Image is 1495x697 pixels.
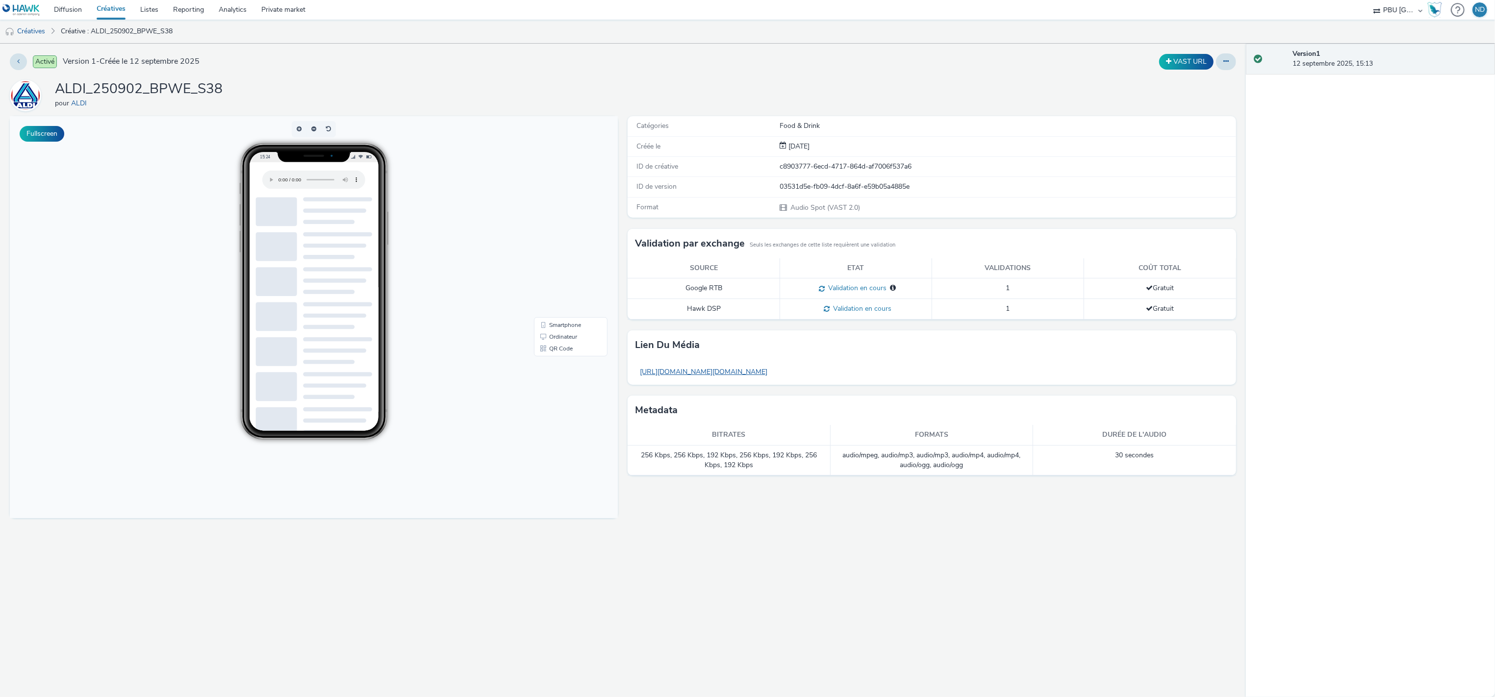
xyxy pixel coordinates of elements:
span: Ordinateur [539,218,567,224]
button: Fullscreen [20,126,64,142]
span: Version 1 - Créée le 12 septembre 2025 [63,56,200,67]
th: Formats [831,425,1033,445]
th: Etat [780,258,932,278]
li: Smartphone [526,203,596,215]
h1: ALDI_250902_BPWE_S38 [55,80,223,99]
h3: Metadata [635,403,678,418]
span: Validation en cours [825,283,887,293]
span: Catégories [636,121,669,130]
td: Hawk DSP [628,299,780,320]
span: ID de version [636,182,677,191]
span: 1 [1006,283,1010,293]
th: Source [628,258,780,278]
td: Google RTB [628,278,780,299]
div: Création 12 septembre 2025, 15:13 [786,142,810,151]
span: Audio Spot (VAST 2.0) [789,203,860,212]
th: Validations [932,258,1084,278]
span: Gratuit [1146,283,1174,293]
img: ALDI [11,81,40,111]
strong: Version 1 [1292,49,1320,58]
th: Coût total [1084,258,1236,278]
div: c8903777-6ecd-4717-864d-af7006f537a6 [780,162,1235,172]
li: Ordinateur [526,215,596,226]
span: QR Code [539,229,563,235]
button: VAST URL [1159,54,1214,70]
a: Hawk Academy [1427,2,1446,18]
span: 1 [1006,304,1010,313]
h3: Lien du média [635,338,700,352]
th: Bitrates [628,425,830,445]
div: Food & Drink [780,121,1235,131]
a: [URL][DOMAIN_NAME][DOMAIN_NAME] [635,362,772,381]
span: Format [636,202,659,212]
img: audio [5,27,15,37]
td: 256 Kbps, 256 Kbps, 192 Kbps, 256 Kbps, 192 Kbps, 256 Kbps, 192 Kbps [628,446,830,476]
div: 12 septembre 2025, 15:13 [1292,49,1487,69]
a: ALDI [71,99,91,108]
li: QR Code [526,226,596,238]
span: ID de créative [636,162,678,171]
td: audio/mpeg, audio/mp3, audio/mp3, audio/mp4, audio/mp4, audio/ogg, audio/ogg [831,446,1033,476]
span: Créée le [636,142,660,151]
a: ALDI [10,91,45,100]
div: Dupliquer la créative en un VAST URL [1157,54,1216,70]
span: Validation en cours [830,304,891,313]
div: 03531d5e-fb09-4dcf-8a6f-e59b05a4885e [780,182,1235,192]
div: ND [1475,2,1485,17]
img: undefined Logo [2,4,40,16]
h3: Validation par exchange [635,236,745,251]
span: 15:24 [250,38,261,43]
span: Gratuit [1146,304,1174,313]
a: Créative : ALDI_250902_BPWE_S38 [56,20,177,43]
th: Durée de l'audio [1033,425,1236,445]
small: Seuls les exchanges de cette liste requièrent une validation [750,241,895,249]
td: 30 secondes [1033,446,1236,476]
img: Hawk Academy [1427,2,1442,18]
span: [DATE] [786,142,810,151]
span: Smartphone [539,206,571,212]
span: Activé [33,55,57,68]
span: pour [55,99,71,108]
